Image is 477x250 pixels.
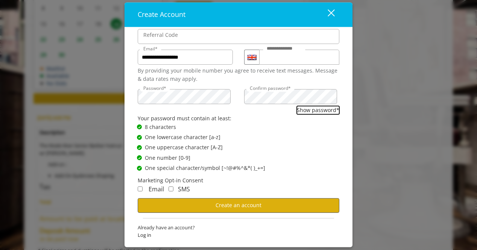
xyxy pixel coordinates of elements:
span: Already have an account? [138,224,339,232]
span: One number [0-9] [145,154,190,162]
span: Log in [138,232,339,239]
span: ✔ [138,145,141,151]
span: One lowercase character [a-z] [145,133,220,141]
input: Email [138,50,233,65]
label: Referral Code [140,31,182,39]
span: ✔ [138,155,141,161]
span: One special character/symbol [~!@#%^&*( )_+=] [145,164,265,173]
span: ✔ [138,135,141,141]
label: Password* [140,85,170,92]
span: ✔ [138,124,141,130]
input: ReferralCode [138,29,339,44]
label: Email* [140,45,161,52]
div: By providing your mobile number you agree to receive text messages. Message & data rates may apply. [138,67,339,83]
button: close dialog [314,7,339,22]
button: Create an account [138,198,339,213]
span: Create Account [138,10,185,19]
span: 8 characters [145,123,176,131]
button: Show password* [297,106,339,114]
span: ✔ [138,165,141,171]
input: Password [138,89,231,104]
div: Country [244,50,259,65]
span: Email [149,185,164,193]
div: Your password must contain at least: [138,115,339,123]
span: SMS [178,185,190,193]
span: One uppercase character [A-Z] [145,144,223,152]
label: Confirm password* [246,85,295,92]
input: Receive Marketing Email [138,186,143,191]
div: close dialog [319,9,334,20]
input: Receive Marketing SMS [169,186,173,191]
span: Create an account [216,202,261,209]
input: ConfirmPassword [244,89,337,104]
div: Marketing Opt-in Consent [138,176,339,185]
